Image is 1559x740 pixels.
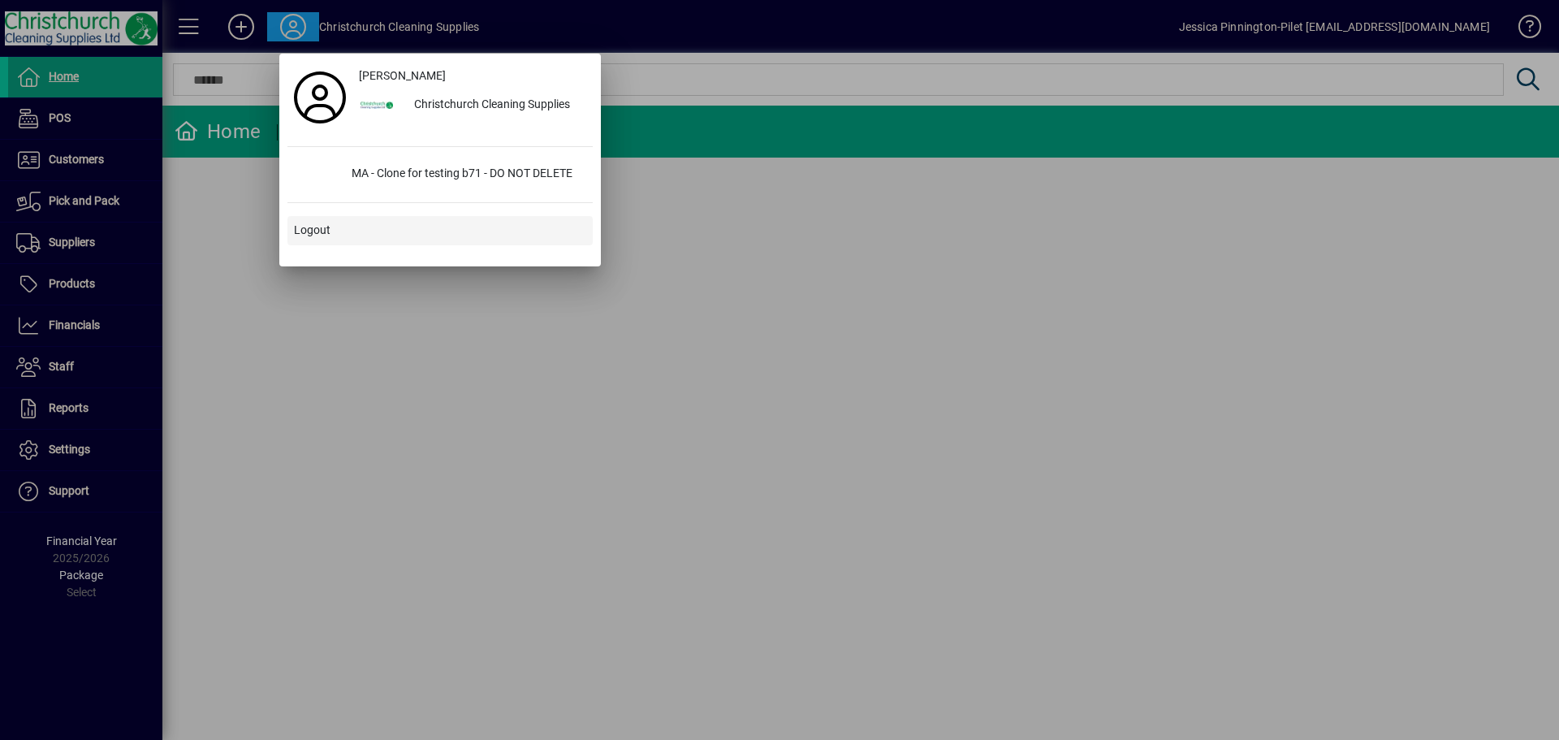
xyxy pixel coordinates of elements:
[352,62,593,91] a: [PERSON_NAME]
[401,91,593,120] div: Christchurch Cleaning Supplies
[287,160,593,189] button: MA - Clone for testing b71 - DO NOT DELETE
[294,222,330,239] span: Logout
[359,67,446,84] span: [PERSON_NAME]
[339,160,593,189] div: MA - Clone for testing b71 - DO NOT DELETE
[287,83,352,112] a: Profile
[352,91,593,120] button: Christchurch Cleaning Supplies
[287,216,593,245] button: Logout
